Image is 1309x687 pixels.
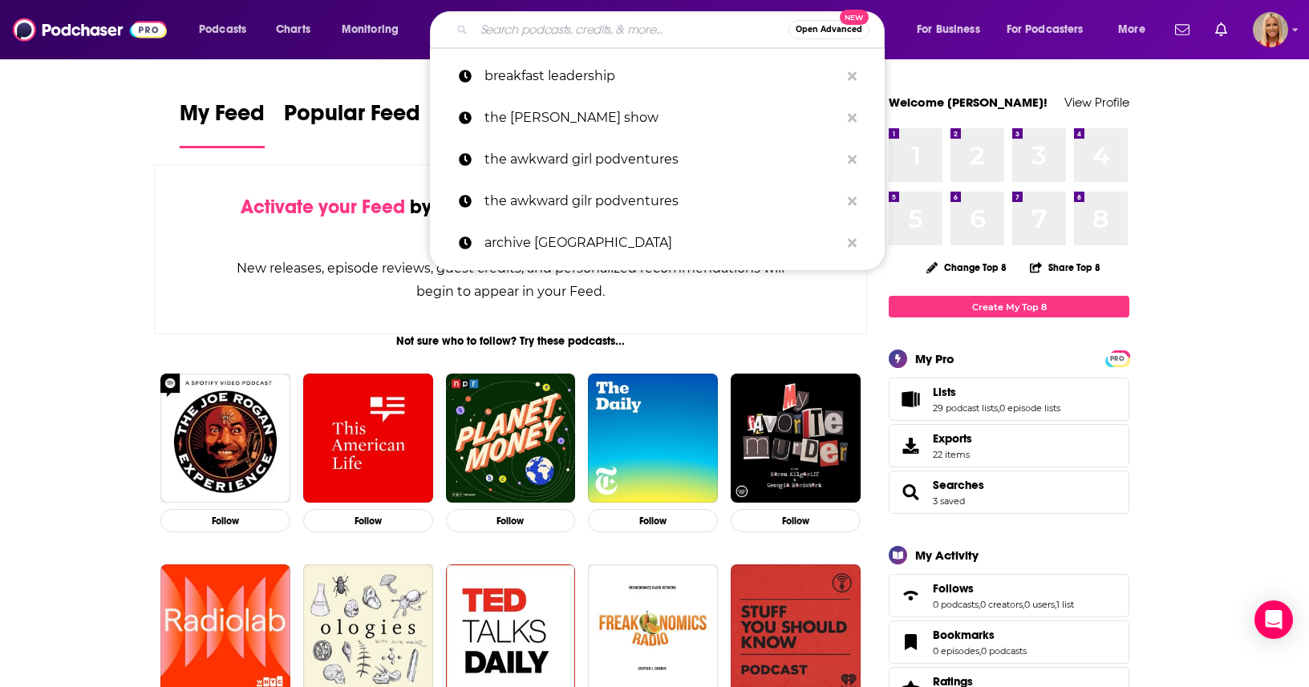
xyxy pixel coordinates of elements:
[906,17,1000,42] button: open menu
[889,95,1048,110] a: Welcome [PERSON_NAME]!
[889,296,1129,317] a: Create My Top 8
[474,17,788,42] input: Search podcasts, credits, & more...
[303,509,433,532] button: Follow
[981,645,1027,657] a: 0 podcasts
[996,17,1107,42] button: open menu
[160,509,290,532] button: Follow
[894,388,926,410] a: Lists
[430,180,885,222] a: the awkward gilr podventures
[1024,599,1055,610] a: 0 users
[445,11,900,48] div: Search podcasts, credits, & more...
[933,478,984,492] a: Searches
[915,351,954,366] div: My Pro
[933,628,995,642] span: Bookmarks
[276,18,310,41] span: Charts
[889,424,1129,467] a: Exports
[889,378,1129,421] span: Lists
[430,222,885,264] a: archive [GEOGRAPHIC_DATA]
[588,374,718,503] img: The Daily
[1064,95,1129,110] a: View Profile
[933,385,1060,399] a: Lists
[933,628,1027,642] a: Bookmarks
[933,385,956,399] span: Lists
[1108,353,1127,365] span: PRO
[154,334,867,348] div: Not sure who to follow? Try these podcasts...
[1253,12,1288,47] button: Show profile menu
[1108,352,1127,364] a: PRO
[933,599,979,610] a: 0 podcasts
[933,645,979,657] a: 0 episodes
[1029,252,1101,283] button: Share Top 8
[430,55,885,97] a: breakfast leadership
[915,548,979,563] div: My Activity
[1023,599,1024,610] span: ,
[588,509,718,532] button: Follow
[330,17,419,42] button: open menu
[199,18,246,41] span: Podcasts
[894,631,926,653] a: Bookmarks
[889,620,1129,664] span: Bookmarks
[1253,12,1288,47] img: User Profile
[235,196,786,242] div: by following Podcasts, Creators, Lists, and other Users!
[180,99,265,148] a: My Feed
[894,434,926,457] span: Exports
[933,581,974,596] span: Follows
[1253,12,1288,47] span: Logged in as KymberleeBolden
[917,257,1016,277] button: Change Top 8
[1209,16,1234,43] a: Show notifications dropdown
[999,402,1060,414] a: 0 episode lists
[265,17,320,42] a: Charts
[342,18,399,41] span: Monitoring
[284,99,420,148] a: Popular Feed
[235,257,786,303] div: New releases, episode reviews, guest credits, and personalized recommendations will begin to appe...
[788,20,869,39] button: Open AdvancedNew
[241,195,405,219] span: Activate your Feed
[894,584,926,607] a: Follows
[446,509,576,532] button: Follow
[484,139,840,180] p: the awkward girl podventures
[933,495,965,507] a: 3 saved
[980,599,1023,610] a: 0 creators
[13,14,167,45] img: Podchaser - Follow, Share and Rate Podcasts
[484,97,840,139] p: the kim gravel show
[933,402,998,414] a: 29 podcast lists
[446,374,576,503] img: Planet Money
[484,222,840,264] p: archive atlanta
[1107,17,1165,42] button: open menu
[484,180,840,222] p: the awkward gilr podventures
[917,18,980,41] span: For Business
[889,471,1129,514] span: Searches
[796,26,862,34] span: Open Advanced
[840,10,869,25] span: New
[1007,18,1084,41] span: For Podcasters
[430,139,885,180] a: the awkward girl podventures
[933,449,972,460] span: 22 items
[1055,599,1056,610] span: ,
[188,17,267,42] button: open menu
[979,599,980,610] span: ,
[731,509,861,532] button: Follow
[180,99,265,136] span: My Feed
[160,374,290,503] img: The Joe Rogan Experience
[1118,18,1145,41] span: More
[430,97,885,139] a: the [PERSON_NAME] show
[894,481,926,503] a: Searches
[484,55,840,97] p: breakfast leadership
[731,374,861,503] img: My Favorite Murder with Karen Kilgariff and Georgia Hardstark
[303,374,433,503] img: This American Life
[1056,599,1074,610] a: 1 list
[933,581,1074,596] a: Follows
[998,402,999,414] span: ,
[1169,16,1196,43] a: Show notifications dropdown
[933,431,972,446] span: Exports
[284,99,420,136] span: Popular Feed
[1254,600,1293,639] div: Open Intercom Messenger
